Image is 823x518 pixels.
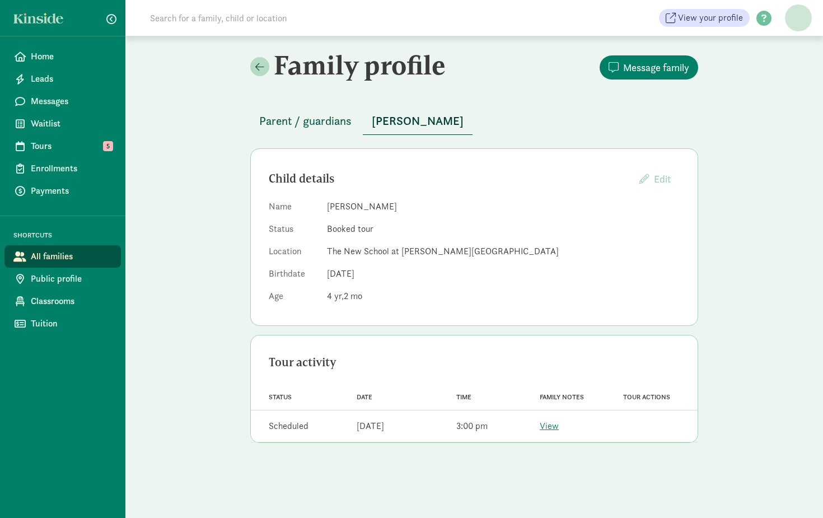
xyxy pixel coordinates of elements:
button: Edit [630,167,680,191]
div: Child details [269,170,630,188]
span: Edit [654,172,671,185]
span: 4 [327,290,344,302]
span: Status [269,393,292,401]
dd: Booked tour [327,222,680,236]
span: Home [31,50,112,63]
span: Tuition [31,317,112,330]
span: Family notes [540,393,584,401]
a: Waitlist [4,113,121,135]
a: Enrollments [4,157,121,180]
a: Parent / guardians [250,115,361,128]
span: All families [31,250,112,263]
div: [DATE] [357,419,384,433]
dt: Birthdate [269,267,318,285]
span: [PERSON_NAME] [372,112,464,130]
span: Date [357,393,372,401]
a: View your profile [659,9,750,27]
span: Enrollments [31,162,112,175]
a: Classrooms [4,290,121,312]
span: Tour actions [623,393,670,401]
span: [DATE] [327,268,354,279]
div: Tour activity [269,353,680,371]
a: View [540,420,559,432]
span: Leads [31,72,112,86]
a: All families [4,245,121,268]
span: Payments [31,184,112,198]
a: Leads [4,68,121,90]
span: Messages [31,95,112,108]
span: Message family [623,60,689,75]
span: 5 [103,141,113,151]
span: Tours [31,139,112,153]
span: Waitlist [31,117,112,130]
button: Message family [600,55,698,80]
div: Scheduled [269,419,308,433]
dt: Name [269,200,318,218]
a: Messages [4,90,121,113]
button: Parent / guardians [250,108,361,134]
span: 2 [344,290,362,302]
a: Public profile [4,268,121,290]
dd: The New School at [PERSON_NAME][GEOGRAPHIC_DATA] [327,245,680,258]
a: [PERSON_NAME] [363,115,473,128]
span: Public profile [31,272,112,286]
dt: Age [269,290,318,307]
iframe: Chat Widget [767,464,823,518]
a: Home [4,45,121,68]
span: Time [456,393,471,401]
a: Tuition [4,312,121,335]
div: 3:00 pm [456,419,488,433]
span: Classrooms [31,295,112,308]
a: Payments [4,180,121,202]
span: Parent / guardians [259,112,352,130]
input: Search for a family, child or location [143,7,457,29]
a: Tours 5 [4,135,121,157]
button: [PERSON_NAME] [363,108,473,135]
span: View your profile [678,11,743,25]
dt: Status [269,222,318,240]
h2: Family profile [250,49,472,81]
dd: [PERSON_NAME] [327,200,680,213]
dt: Location [269,245,318,263]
